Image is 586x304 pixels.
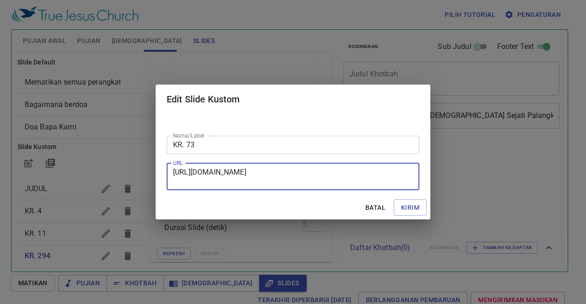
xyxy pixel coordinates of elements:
button: Kirim [394,199,427,216]
h2: Edit Slide Kustom [167,92,419,107]
span: Kirim [401,202,419,213]
span: Batal [364,202,386,213]
button: Batal [361,199,390,216]
textarea: [URL][DOMAIN_NAME] [173,168,413,185]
